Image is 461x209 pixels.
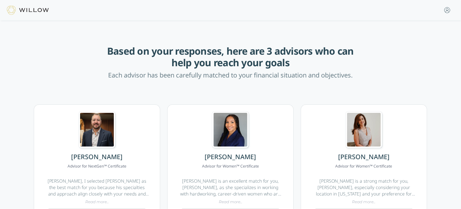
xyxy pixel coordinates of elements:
p: Each advisor has been carefully matched to your financial situation and objectives. [34,71,428,80]
dd: Advisor for Women™ Certificate [308,164,420,169]
div: [PERSON_NAME], I selected [PERSON_NAME] as the best match for you because his specialties and app... [46,178,149,197]
h3: [PERSON_NAME] [308,152,420,161]
div: [PERSON_NAME] is a strong match for you, [PERSON_NAME], especially considering your location in [... [312,178,415,197]
h3: Based on your responses, here are 3 advisors who can help you reach your goals [107,45,354,68]
img: Willow Logo [7,6,49,15]
div: Read more... [170,199,291,204]
div: [PERSON_NAME] is an excellent match for you, [PERSON_NAME], as she specializes in working with ha... [179,178,282,197]
dd: Advisor for NextGen™ Certificate [41,164,153,169]
h3: [PERSON_NAME] [174,152,287,161]
dd: Advisor for Women™ Certificate [174,164,287,169]
div: Read more... [303,199,425,204]
h3: [PERSON_NAME] [41,152,153,161]
div: Read more... [36,199,158,204]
